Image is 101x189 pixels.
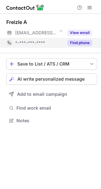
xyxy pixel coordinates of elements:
button: Add to email campaign [6,89,97,100]
span: [EMAIL_ADDRESS][DOMAIN_NAME] [15,30,56,36]
button: AI write personalized message [6,73,97,85]
div: Save to List / ATS / CRM [17,61,86,66]
button: save-profile-one-click [6,58,97,70]
div: Freizle A [6,19,27,25]
span: Find work email [16,105,95,111]
button: Reveal Button [67,40,92,46]
button: Reveal Button [67,30,92,36]
span: AI write personalized message [17,77,85,82]
span: Notes [16,118,95,123]
button: Find work email [6,104,97,112]
span: Add to email campaign [17,92,67,97]
img: ContactOut v5.3.10 [6,4,44,11]
button: Notes [6,116,97,125]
